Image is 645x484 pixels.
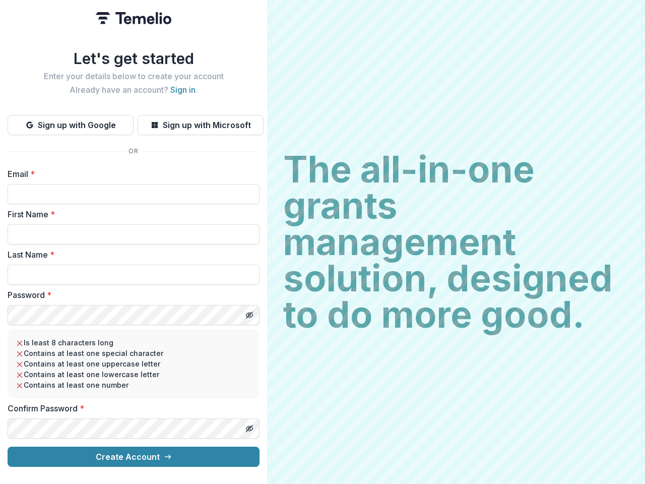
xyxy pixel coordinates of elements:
[241,307,257,323] button: Toggle password visibility
[16,380,251,390] li: Contains at least one number
[8,208,253,220] label: First Name
[16,337,251,348] li: Is least 8 characters long
[8,115,134,135] button: Sign up with Google
[8,402,253,414] label: Confirm Password
[16,348,251,358] li: Contains at least one special character
[8,447,260,467] button: Create Account
[16,358,251,369] li: Contains at least one uppercase letter
[138,115,264,135] button: Sign up with Microsoft
[8,289,253,301] label: Password
[241,420,257,437] button: Toggle password visibility
[8,85,260,95] h2: Already have an account? .
[170,85,196,95] a: Sign in
[8,168,253,180] label: Email
[8,72,260,81] h2: Enter your details below to create your account
[8,249,253,261] label: Last Name
[16,369,251,380] li: Contains at least one lowercase letter
[96,12,171,24] img: Temelio
[8,49,260,68] h1: Let's get started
